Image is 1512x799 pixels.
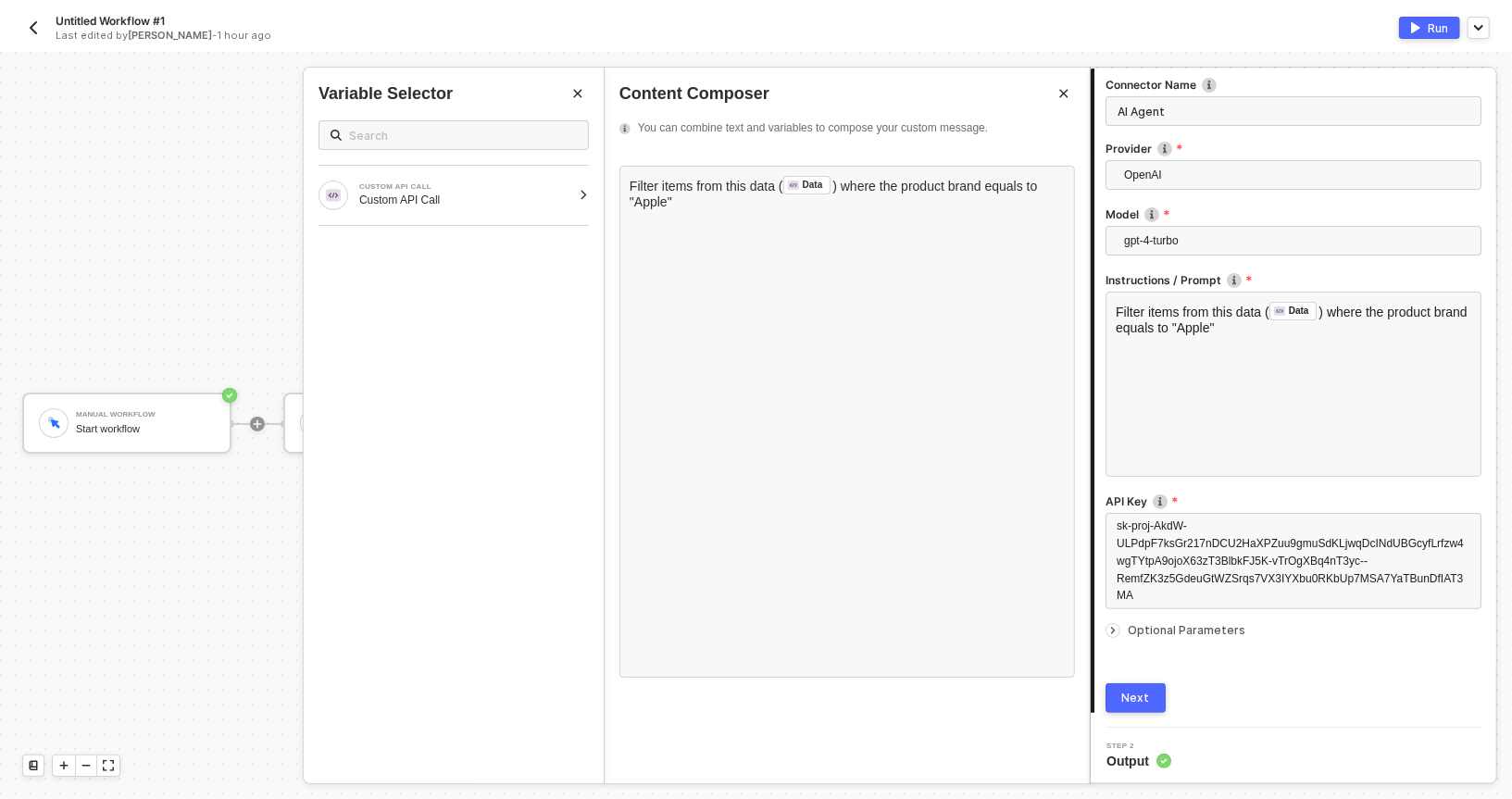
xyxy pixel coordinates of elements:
[359,183,571,191] div: CUSTOM API CALL
[630,179,1041,209] span: ) where the product brand equals to "Apple"
[788,180,799,191] img: fieldIcon
[1227,273,1242,288] img: icon-info
[1106,141,1481,156] label: Provider
[1153,494,1168,509] img: icon-info
[1106,743,1171,750] span: Step 2
[319,82,453,106] div: Variable Selector
[638,120,1068,136] span: You can combine text and variables to compose your custom message.
[331,130,342,141] img: search
[619,82,769,106] span: Content Composer
[1106,77,1481,93] label: Connector Name
[1202,78,1217,93] img: icon-info
[1053,82,1075,105] button: Close
[1157,142,1172,156] img: icon-info
[1106,96,1481,126] input: Enter description
[128,29,212,42] span: [PERSON_NAME]
[103,760,114,771] span: icon-expand
[56,29,714,43] div: Last edited by - 1 hour ago
[58,760,69,771] span: icon-play
[630,179,783,194] span: Filter items from this data (
[803,177,823,194] div: Data
[81,760,92,771] span: icon-minus
[1106,620,1481,641] div: Optional Parameters
[1411,22,1420,33] img: activate
[1116,305,1269,319] span: Filter items from this data (
[1122,691,1150,705] div: Next
[1106,683,1166,713] button: Next
[1274,306,1285,317] img: fieldIcon
[1399,17,1460,39] button: activateRun
[1289,303,1309,319] div: Data
[1116,305,1471,335] span: ) where the product brand equals to "Apple"
[349,125,577,145] input: Search
[1117,519,1464,602] span: sk-proj-AkdW-ULPdpF7ksGr217nDCU2HaXPZuu9gmuSdKLjwqDcINdUBGcyfLrfzw4wgTYtpA9ojoX63zT3BlbkFJ5K-vTrO...
[1106,206,1481,222] label: Model
[359,193,571,207] div: Custom API Call
[1144,207,1159,222] img: icon-info
[56,13,165,29] span: Untitled Workflow #1
[1128,623,1245,637] span: Optional Parameters
[1091,34,1496,713] div: Connector Nameicon-infoProvidericon-infoOpenAIModelicon-infogpt-4-turboInstructions / Prompticon-...
[326,188,341,203] img: Block
[1106,752,1171,770] span: Output
[26,20,41,35] img: back
[1106,272,1481,288] label: Instructions / Prompt
[1428,20,1448,36] div: Run
[1106,493,1481,509] label: API Key
[22,17,44,39] button: back
[1107,625,1118,636] span: icon-arrow-right-small
[1124,161,1470,189] span: OpenAI
[567,82,589,105] button: Close
[1124,227,1470,255] span: gpt-4-turbo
